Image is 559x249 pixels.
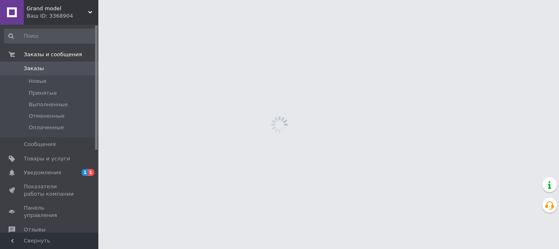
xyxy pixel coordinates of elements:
[27,12,98,20] div: Ваш ID: 3368904
[29,89,57,97] span: Принятые
[29,101,68,108] span: Выполненные
[29,124,64,131] span: Оплаченные
[29,78,47,85] span: Новые
[24,155,70,162] span: Товары и услуги
[29,112,64,120] span: Отмененные
[24,183,76,198] span: Показатели работы компании
[24,51,82,58] span: Заказы и сообщения
[24,226,45,233] span: Отзывы
[88,169,94,176] span: 1
[24,141,56,148] span: Сообщения
[82,169,88,176] span: 1
[24,204,76,219] span: Панель управления
[24,169,61,176] span: Уведомления
[24,65,44,72] span: Заказы
[4,29,97,43] input: Поиск
[27,5,88,12] span: Grand model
